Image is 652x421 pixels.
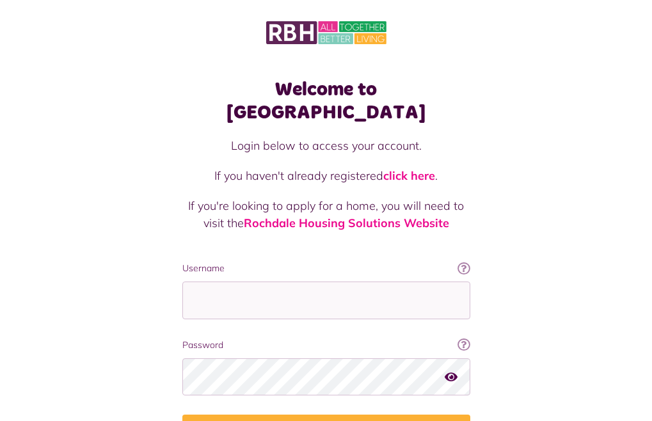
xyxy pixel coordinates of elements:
p: If you haven't already registered . [182,167,470,184]
p: Login below to access your account. [182,137,470,154]
a: Rochdale Housing Solutions Website [244,216,449,230]
p: If you're looking to apply for a home, you will need to visit the [182,197,470,232]
label: Password [182,338,470,352]
label: Username [182,262,470,275]
a: click here [383,168,435,183]
h1: Welcome to [GEOGRAPHIC_DATA] [182,78,470,124]
img: MyRBH [266,19,386,46]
